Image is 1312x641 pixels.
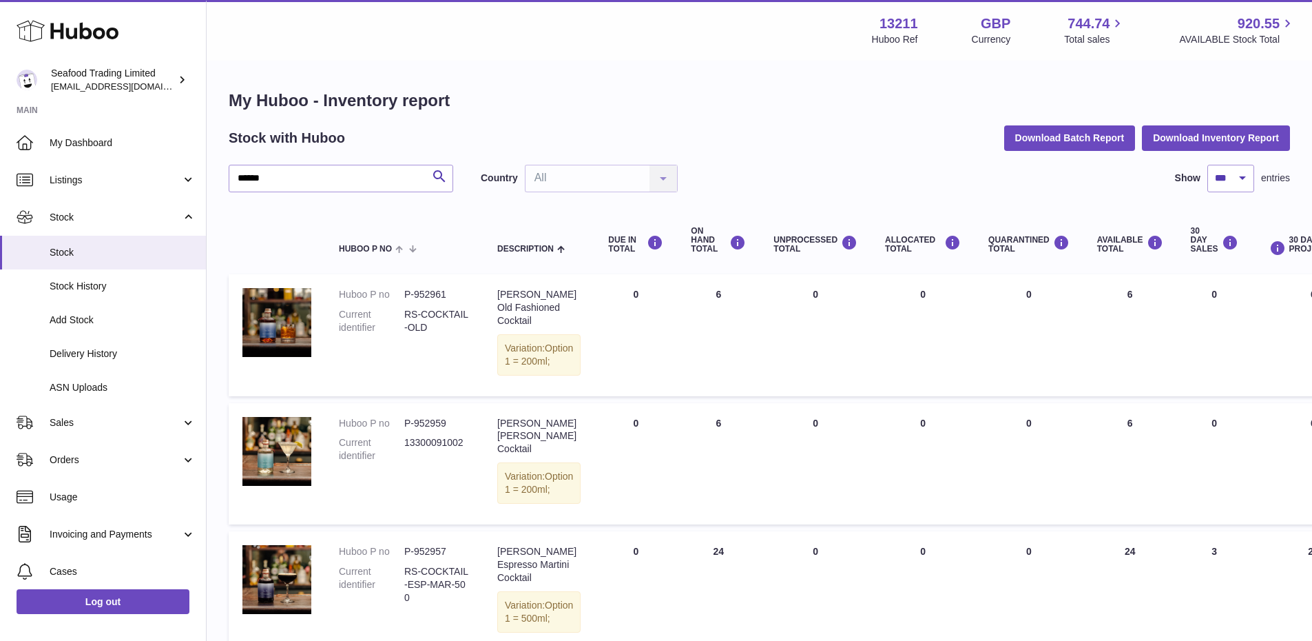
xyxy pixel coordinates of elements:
[1177,403,1252,525] td: 0
[497,591,581,633] div: Variation:
[1083,403,1177,525] td: 6
[242,545,311,614] img: product image
[1064,14,1125,46] a: 744.74 Total sales
[1179,33,1295,46] span: AVAILABLE Stock Total
[1097,235,1163,254] div: AVAILABLE Total
[17,589,189,614] a: Log out
[50,211,181,224] span: Stock
[339,436,404,462] dt: Current identifier
[1261,172,1290,185] span: entries
[1026,418,1032,429] span: 0
[1064,33,1125,46] span: Total sales
[229,129,345,147] h2: Stock with Huboo
[339,565,404,604] dt: Current identifier
[404,545,470,558] dd: P-952957
[339,245,392,254] span: Huboo P no
[677,403,760,525] td: 6
[872,33,918,46] div: Huboo Ref
[50,491,196,504] span: Usage
[50,174,181,187] span: Listings
[972,33,1011,46] div: Currency
[760,274,871,396] td: 0
[497,288,581,327] div: [PERSON_NAME] Old Fashioned Cocktail
[594,403,677,525] td: 0
[242,417,311,486] img: product image
[339,545,404,558] dt: Huboo P no
[1004,125,1136,150] button: Download Batch Report
[497,417,581,456] div: [PERSON_NAME] [PERSON_NAME] Cocktail
[404,436,470,462] dd: 13300091002
[988,235,1070,254] div: QUARANTINED Total
[404,308,470,334] dd: RS-COCKTAIL-OLD
[50,347,196,360] span: Delivery History
[608,235,663,254] div: DUE IN TOTAL
[497,245,554,254] span: Description
[481,172,518,185] label: Country
[879,14,918,33] strong: 13211
[51,81,202,92] span: [EMAIL_ADDRESS][DOMAIN_NAME]
[871,274,975,396] td: 0
[1179,14,1295,46] a: 920.55 AVAILABLE Stock Total
[691,227,746,254] div: ON HAND Total
[339,417,404,430] dt: Huboo P no
[50,381,196,394] span: ASN Uploads
[497,462,581,504] div: Variation:
[1175,172,1200,185] label: Show
[505,343,573,367] span: Option 1 = 200ml;
[1068,14,1110,33] span: 744.74
[1177,274,1252,396] td: 0
[773,235,857,254] div: UNPROCESSED Total
[871,403,975,525] td: 0
[50,565,196,578] span: Cases
[17,70,37,90] img: online@rickstein.com
[404,417,470,430] dd: P-952959
[981,14,1010,33] strong: GBP
[505,600,573,624] span: Option 1 = 500ml;
[404,288,470,301] dd: P-952961
[229,90,1290,112] h1: My Huboo - Inventory report
[760,403,871,525] td: 0
[1238,14,1280,33] span: 920.55
[1083,274,1177,396] td: 6
[404,565,470,604] dd: RS-COCKTAIL-ESP-MAR-500
[677,274,760,396] td: 6
[50,416,181,429] span: Sales
[594,274,677,396] td: 0
[339,288,404,301] dt: Huboo P no
[51,67,175,93] div: Seafood Trading Limited
[497,334,581,376] div: Variation:
[1026,289,1032,300] span: 0
[497,545,581,584] div: [PERSON_NAME] Espresso Martini Cocktail
[1191,227,1238,254] div: 30 DAY SALES
[50,454,181,467] span: Orders
[50,528,181,541] span: Invoicing and Payments
[339,308,404,334] dt: Current identifier
[242,288,311,357] img: product image
[50,314,196,327] span: Add Stock
[50,136,196,150] span: My Dashboard
[50,246,196,259] span: Stock
[1142,125,1290,150] button: Download Inventory Report
[1026,546,1032,557] span: 0
[50,280,196,293] span: Stock History
[885,235,961,254] div: ALLOCATED Total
